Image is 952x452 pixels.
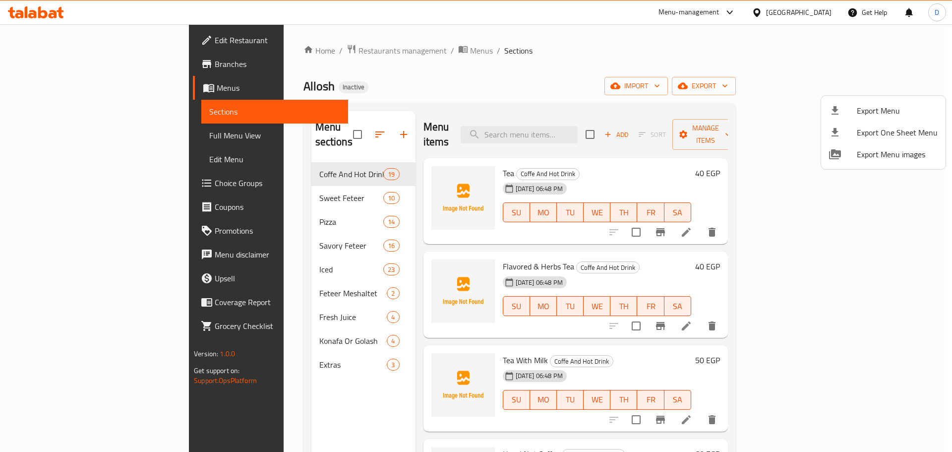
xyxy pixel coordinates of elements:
[821,100,946,122] li: Export menu items
[857,105,938,117] span: Export Menu
[857,127,938,138] span: Export One Sheet Menu
[821,143,946,165] li: Export Menu images
[857,148,938,160] span: Export Menu images
[821,122,946,143] li: Export one sheet menu items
